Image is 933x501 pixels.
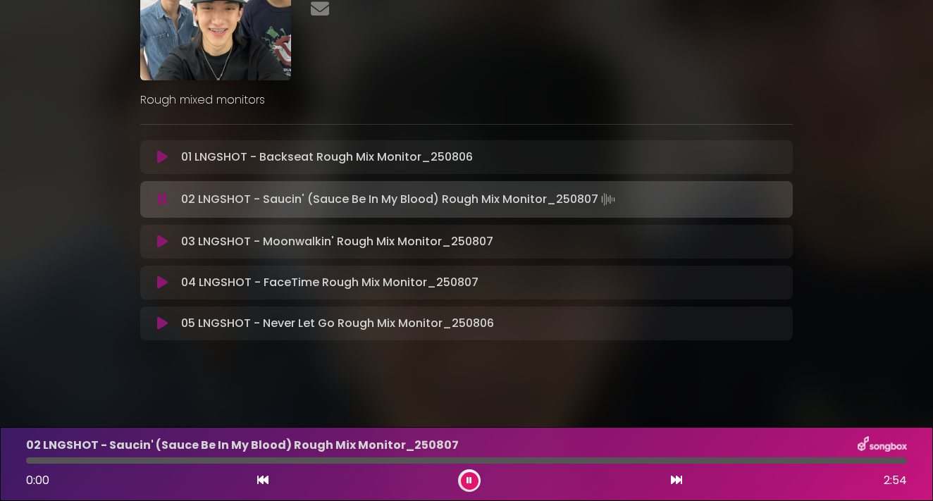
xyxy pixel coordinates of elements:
p: 04 LNGSHOT - FaceTime Rough Mix Monitor_250807 [181,274,478,291]
p: 01 LNGSHOT - Backseat Rough Mix Monitor_250806 [181,149,473,166]
p: Rough mixed monitors [140,92,793,109]
img: waveform4.gif [598,190,618,209]
p: 03 LNGSHOT - Moonwalkin' Rough Mix Monitor_250807 [181,233,493,250]
p: 05 LNGSHOT - Never Let Go Rough Mix Monitor_250806 [181,315,494,332]
p: 02 LNGSHOT - Saucin' (Sauce Be In My Blood) Rough Mix Monitor_250807 [181,190,618,209]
